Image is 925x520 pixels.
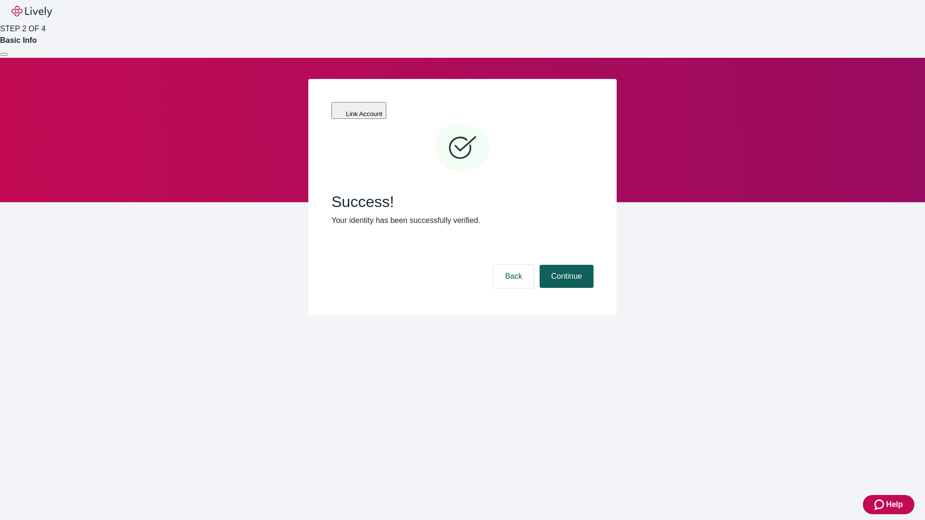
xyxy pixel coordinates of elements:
button: Continue [540,265,594,288]
span: Help [886,499,903,510]
svg: Zendesk support icon [874,499,886,510]
svg: Checkmark icon [434,119,491,177]
button: Zendesk support iconHelp [863,495,914,514]
p: Your identity has been successfully verified. [331,215,594,226]
button: Link Account [331,102,386,119]
span: Success! [331,193,594,211]
img: Lively [12,6,52,17]
button: Back [493,265,534,288]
